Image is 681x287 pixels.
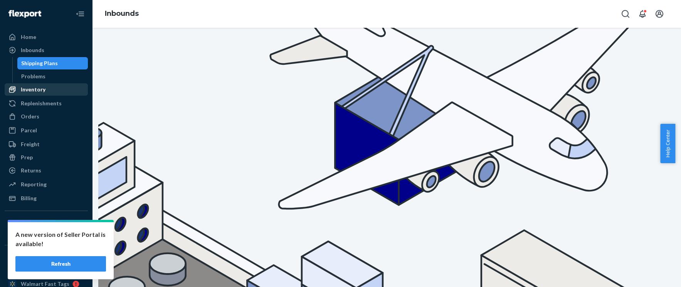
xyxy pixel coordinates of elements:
button: Refresh [15,256,106,272]
a: Billing [5,192,88,204]
p: A new version of Seller Portal is available! [15,230,106,248]
div: Parcel [21,127,37,134]
div: Reporting [21,181,47,188]
button: Open notifications [635,6,650,22]
div: Orders [21,113,39,120]
div: Integrations [21,219,53,227]
button: Open account menu [652,6,667,22]
div: Replenishments [21,100,62,107]
div: Returns [21,167,41,174]
a: Inventory [5,83,88,96]
a: Problems [17,70,88,83]
a: Home [5,31,88,43]
div: Shipping Plans [21,59,58,67]
a: Inbounds [105,9,139,18]
a: Reporting [5,178,88,191]
div: Prep [21,154,33,161]
a: Returns [5,164,88,177]
a: Prep [5,151,88,164]
a: Replenishments [5,97,88,110]
img: Flexport logo [8,10,41,18]
div: Inbounds [21,46,44,54]
ol: breadcrumbs [99,3,145,25]
div: Freight [21,140,40,148]
a: Freight [5,138,88,150]
a: Orders [5,110,88,123]
a: Inbounds [5,44,88,56]
button: Open Search Box [618,6,633,22]
div: Billing [21,194,37,202]
button: Close Navigation [72,6,88,22]
a: Parcel [5,124,88,137]
a: Add Integration [5,233,88,242]
button: Help Center [660,124,675,163]
div: Home [21,33,36,41]
button: Fast Tags [5,252,88,264]
div: Problems [21,73,45,80]
a: eBay Fast Tags [5,265,88,277]
button: Integrations [5,217,88,230]
a: Shipping Plans [17,57,88,69]
div: Inventory [21,86,45,93]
